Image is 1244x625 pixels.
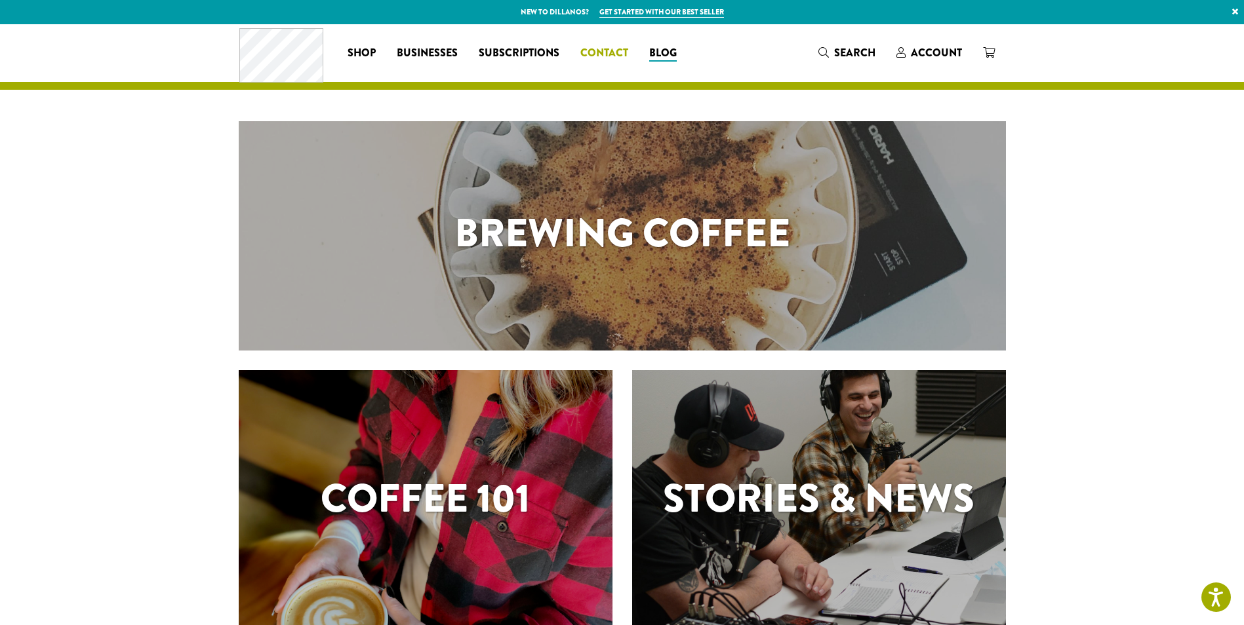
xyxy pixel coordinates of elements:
span: Blog [649,45,677,62]
a: Get started with our best seller [599,7,724,18]
h1: Coffee 101 [239,469,612,528]
a: Search [808,42,886,64]
a: Shop [337,43,386,64]
span: Shop [348,45,376,62]
span: Search [834,45,875,60]
span: Contact [580,45,628,62]
span: Account [911,45,962,60]
h1: Brewing Coffee [239,204,1006,263]
span: Businesses [397,45,458,62]
a: Brewing Coffee [239,121,1006,350]
h1: Stories & News [632,469,1006,528]
span: Subscriptions [479,45,559,62]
